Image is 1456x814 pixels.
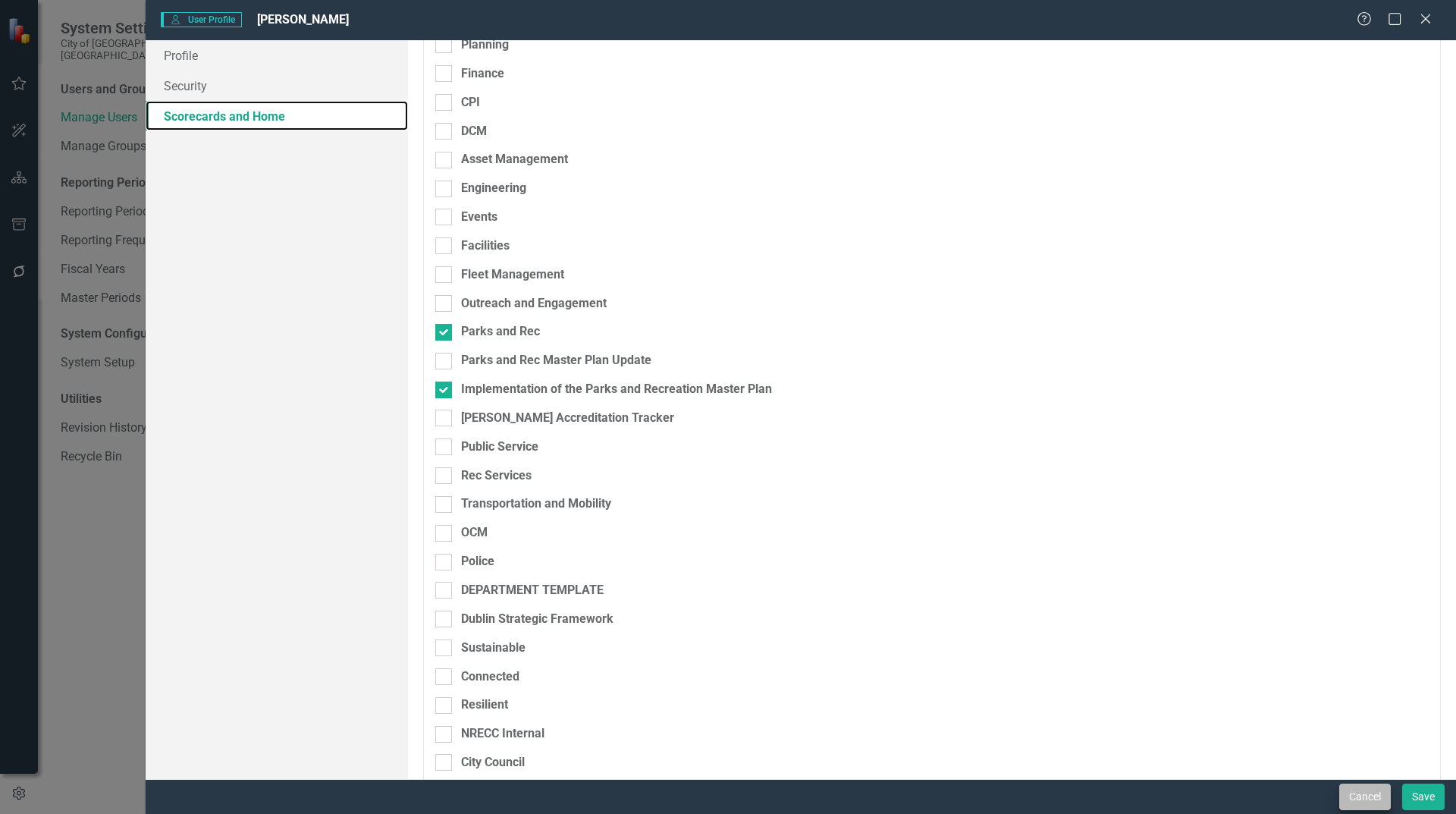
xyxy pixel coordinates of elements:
[461,94,480,112] div: CPI
[461,495,611,513] div: Transportation and Mobility
[461,467,532,485] div: Rec Services
[461,725,544,743] div: NRECC Internal
[461,582,604,599] div: DEPARTMENT TEMPLATE
[461,611,613,628] div: Dublin Strategic Framework
[1402,784,1445,810] button: Save
[461,754,525,772] div: City Council
[461,237,510,255] div: Facilities
[461,266,564,284] div: Fleet Management
[461,696,508,714] div: Resilient
[461,352,651,369] div: Parks and Rec Master Plan Update
[461,123,487,140] div: DCM
[257,12,349,27] span: [PERSON_NAME]
[461,410,674,427] div: [PERSON_NAME] Accreditation Tracker
[461,209,497,226] div: Events
[461,381,772,398] div: Implementation of the Parks and Recreation Master Plan
[461,180,526,197] div: Engineering
[146,101,408,131] a: Scorecards and Home
[461,438,538,456] div: Public Service
[461,553,494,570] div: Police
[161,12,242,27] span: User Profile
[461,151,568,168] div: Asset Management
[146,71,408,101] a: Security
[461,323,540,341] div: Parks and Rec
[461,668,519,686] div: Connected
[146,40,408,71] a: Profile
[461,295,607,313] div: Outreach and Engagement
[461,524,488,542] div: OCM
[1339,784,1391,810] button: Cancel
[461,65,504,83] div: Finance
[461,36,509,54] div: Planning
[461,640,526,657] div: Sustainable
